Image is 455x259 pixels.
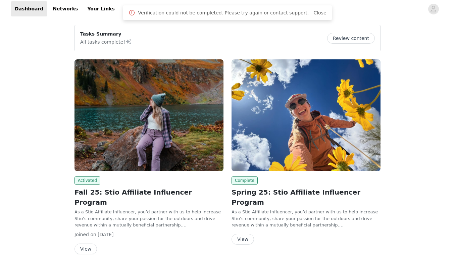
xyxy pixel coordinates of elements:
[11,1,47,16] a: Dashboard
[232,209,381,228] p: As a Stio Affiliate Influencer, you’d partner with us to help increase Stio’s community, share yo...
[327,33,375,44] button: Review content
[232,176,258,185] span: Complete
[74,244,97,254] button: View
[80,38,132,46] p: All tasks complete!
[49,1,82,16] a: Networks
[151,1,180,16] a: Payouts
[98,232,113,237] span: [DATE]
[232,237,254,242] a: View
[83,1,119,16] a: Your Links
[74,209,223,228] p: As a Stio Affiliate Influencer, you’d partner with us to help increase Stio’s community, share yo...
[74,187,223,207] h2: Fall 25: Stio Affiliate Influencer Program
[138,9,309,16] span: Verification could not be completed. Please try again or contact support.
[80,31,132,38] p: Tasks Summary
[120,1,149,16] a: Insights
[313,10,326,15] a: Close
[232,234,254,245] button: View
[430,4,437,14] div: avatar
[74,59,223,171] img: Stio
[232,187,381,207] h2: Spring 25: Stio Affiliate Influencer Program
[232,59,381,171] img: Stio
[74,176,100,185] span: Activated
[74,247,97,252] a: View
[74,232,96,237] span: Joined on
